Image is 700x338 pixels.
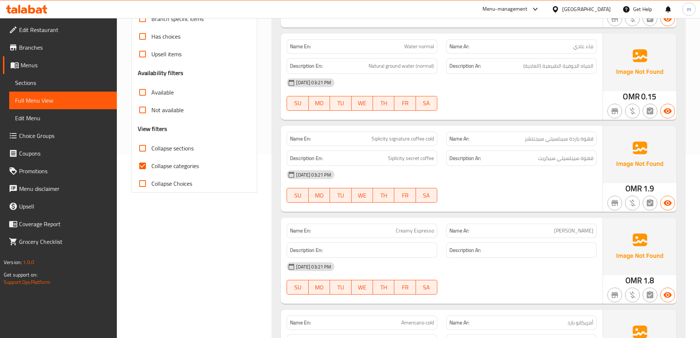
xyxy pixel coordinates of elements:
span: OMR [623,89,639,104]
span: Upsell items [151,50,182,58]
button: TH [373,188,394,203]
span: WE [355,98,370,108]
span: قهوة سيبلسيتي سيكريت [538,154,593,163]
button: SA [416,188,437,203]
strong: Description Ar: [449,154,481,163]
strong: Name En: [290,135,311,143]
a: Choice Groups [3,127,117,145]
button: FR [394,280,416,295]
a: Sections [9,74,117,92]
strong: Description Ar: [449,61,481,71]
button: Purchased item [625,288,640,302]
button: Available [660,104,675,118]
button: FR [394,188,416,203]
button: TU [330,96,351,111]
a: Promotions [3,162,117,180]
a: Edit Restaurant [3,21,117,39]
span: FR [397,282,413,293]
span: Promotions [19,167,111,175]
button: WE [352,280,373,295]
button: TU [330,188,351,203]
span: Americano cold [401,319,434,327]
button: Available [660,288,675,302]
span: أمريكانو بارد [567,319,593,327]
strong: Name En: [290,227,311,235]
span: MO [312,98,327,108]
a: Coverage Report [3,215,117,233]
a: Full Menu View [9,92,117,109]
strong: Name Ar: [449,135,469,143]
strong: Name Ar: [449,43,469,50]
a: Branches [3,39,117,56]
span: MO [312,190,327,201]
strong: Name Ar: [449,227,469,235]
span: TU [333,98,348,108]
button: WE [352,188,373,203]
img: Ae5nvW7+0k+MAAAAAElFTkSuQmCC [603,218,676,275]
span: 1.9 [643,181,654,196]
span: MO [312,282,327,293]
button: SU [287,188,308,203]
span: WE [355,190,370,201]
span: [DATE] 03:21 PM [293,263,334,270]
span: Not available [151,106,184,114]
span: Coupons [19,149,111,158]
a: Coupons [3,145,117,162]
span: Edit Restaurant [19,25,111,34]
span: SU [290,282,305,293]
button: Purchased item [625,11,640,26]
h3: View filters [138,125,168,133]
button: TU [330,280,351,295]
button: Not branch specific item [607,288,622,302]
button: Not has choices [643,288,657,302]
button: Available [660,196,675,210]
span: TH [376,282,391,293]
img: Ae5nvW7+0k+MAAAAAElFTkSuQmCC [603,126,676,183]
button: FR [394,96,416,111]
span: 1.0.0 [23,257,34,267]
strong: Description En: [290,154,323,163]
button: MO [309,280,330,295]
span: SA [419,282,434,293]
span: Water normal [404,43,434,50]
span: Collapse categories [151,161,199,170]
span: Collapse Choices [151,179,192,188]
button: TH [373,280,394,295]
span: Natural ground water (normal) [369,61,434,71]
span: Full Menu View [15,96,111,105]
span: Coverage Report [19,220,111,228]
button: Not branch specific item [607,196,622,210]
button: Purchased item [625,104,640,118]
span: Menus [21,61,111,70]
span: ماء عادي [573,43,593,50]
strong: Name En: [290,319,311,327]
a: Grocery Checklist [3,233,117,250]
strong: Description En: [290,61,323,71]
span: Upsell [19,202,111,211]
span: [PERSON_NAME] [554,227,593,235]
button: MO [309,188,330,203]
span: TH [376,190,391,201]
span: OMR [625,181,642,196]
a: Edit Menu [9,109,117,127]
button: SA [416,280,437,295]
button: Not branch specific item [607,104,622,118]
span: Creamy Espresso [396,227,434,235]
span: 1.8 [643,273,654,288]
span: Sections [15,78,111,87]
span: قهوة باردة سيبلسيتي سيجنتشر [525,135,593,143]
span: Collapse sections [151,144,194,153]
span: Grocery Checklist [19,237,111,246]
span: FR [397,190,413,201]
span: Get support on: [4,270,37,280]
img: Ae5nvW7+0k+MAAAAAElFTkSuQmCC [603,33,676,91]
button: Not has choices [643,196,657,210]
div: Menu-management [482,5,528,14]
span: المياه الجوفية الطبيعية (العادية) [523,61,593,71]
span: TU [333,190,348,201]
div: [GEOGRAPHIC_DATA] [562,5,611,13]
strong: Name En: [290,43,311,50]
span: TU [333,282,348,293]
span: SA [419,98,434,108]
span: 0.15 [641,89,657,104]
